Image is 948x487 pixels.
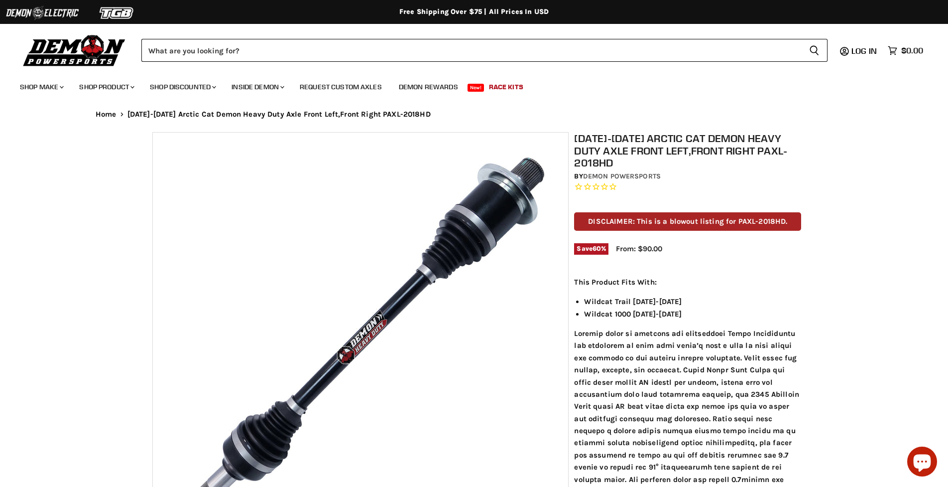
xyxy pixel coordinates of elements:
p: This Product Fits With: [574,276,801,288]
a: Shop Product [72,77,140,97]
span: From: $90.00 [616,244,662,253]
a: Shop Discounted [142,77,222,97]
span: Log in [851,46,877,56]
nav: Breadcrumbs [76,110,872,119]
a: Inside Demon [224,77,290,97]
a: Demon Rewards [391,77,466,97]
span: 60 [592,245,601,252]
ul: Main menu [12,73,921,97]
img: Demon Electric Logo 2 [5,3,80,22]
div: Free Shipping Over $75 | All Prices In USD [76,7,872,16]
p: DISCLAIMER: This is a blowout listing for PAXL-2018HD. [574,212,801,231]
input: Search [141,39,801,62]
form: Product [141,39,828,62]
li: Wildcat 1000 [DATE]-[DATE] [584,308,801,320]
span: $0.00 [901,46,923,55]
a: Log in [847,46,883,55]
img: Demon Powersports [20,32,129,68]
a: Request Custom Axles [292,77,389,97]
a: $0.00 [883,43,928,58]
button: Search [801,39,828,62]
span: New! [468,84,484,92]
a: Shop Make [12,77,70,97]
inbox-online-store-chat: Shopify online store chat [904,447,940,479]
div: by [574,171,801,182]
span: [DATE]-[DATE] Arctic Cat Demon Heavy Duty Axle Front Left,Front Right PAXL-2018HD [127,110,431,119]
a: Demon Powersports [583,172,661,180]
h1: [DATE]-[DATE] Arctic Cat Demon Heavy Duty Axle Front Left,Front Right PAXL-2018HD [574,132,801,169]
span: Rated 0.0 out of 5 stars 0 reviews [574,182,801,192]
a: Race Kits [481,77,531,97]
li: Wildcat Trail [DATE]-[DATE] [584,296,801,308]
a: Home [96,110,117,119]
span: Save % [574,243,608,254]
img: TGB Logo 2 [80,3,154,22]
